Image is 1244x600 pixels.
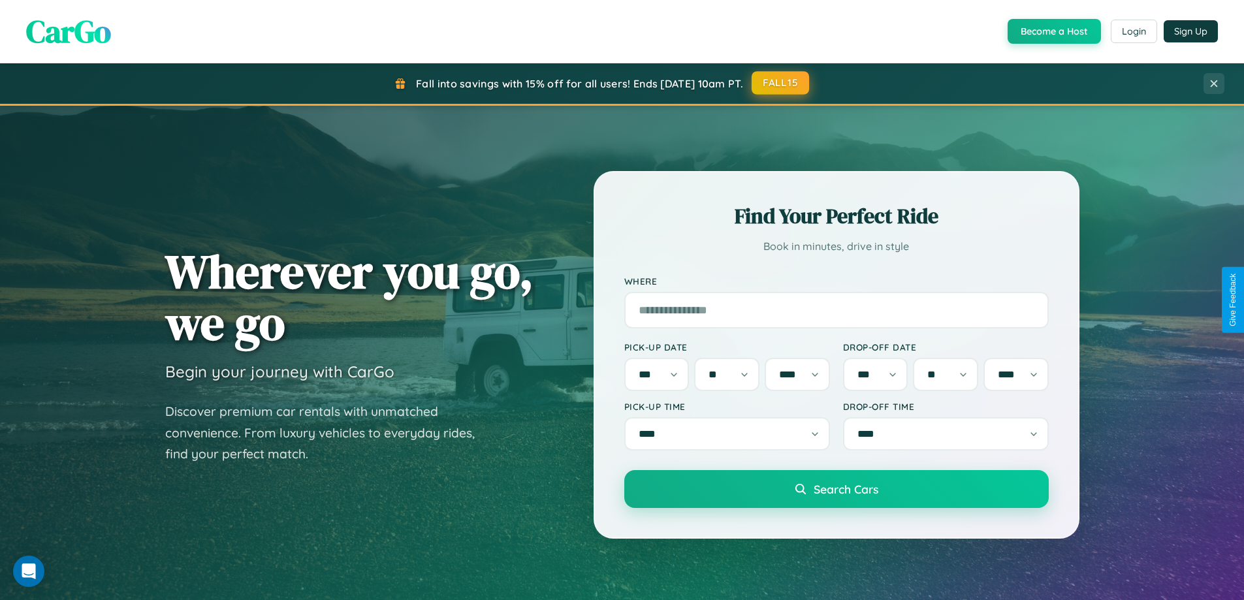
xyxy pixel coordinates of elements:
p: Book in minutes, drive in style [624,237,1049,256]
label: Drop-off Time [843,401,1049,412]
label: Drop-off Date [843,341,1049,353]
div: Give Feedback [1228,274,1237,326]
span: Fall into savings with 15% off for all users! Ends [DATE] 10am PT. [416,77,743,90]
button: Login [1111,20,1157,43]
h3: Begin your journey with CarGo [165,362,394,381]
span: Search Cars [814,482,878,496]
button: Search Cars [624,470,1049,508]
label: Where [624,276,1049,287]
button: Become a Host [1008,19,1101,44]
button: FALL15 [752,71,809,95]
div: Open Intercom Messenger [13,556,44,587]
button: Sign Up [1164,20,1218,42]
p: Discover premium car rentals with unmatched convenience. From luxury vehicles to everyday rides, ... [165,401,492,465]
span: CarGo [26,10,111,53]
label: Pick-up Time [624,401,830,412]
h2: Find Your Perfect Ride [624,202,1049,230]
label: Pick-up Date [624,341,830,353]
h1: Wherever you go, we go [165,245,534,349]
